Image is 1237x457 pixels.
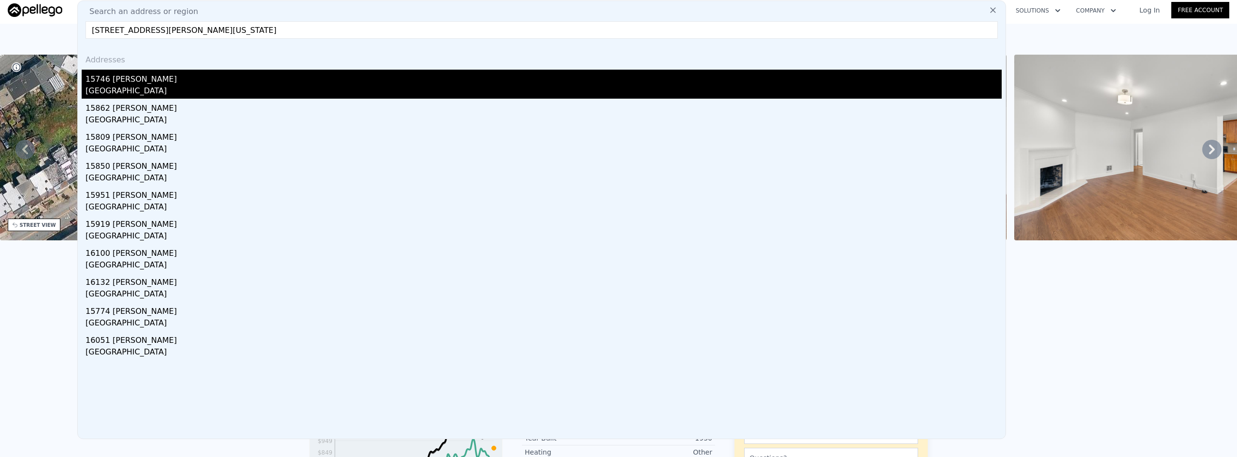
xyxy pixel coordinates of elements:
[317,438,332,444] tspan: $949
[86,128,1002,143] div: 15809 [PERSON_NAME]
[86,114,1002,128] div: [GEOGRAPHIC_DATA]
[86,230,1002,244] div: [GEOGRAPHIC_DATA]
[1068,2,1124,19] button: Company
[618,447,712,457] div: Other
[86,99,1002,114] div: 15862 [PERSON_NAME]
[86,70,1002,85] div: 15746 [PERSON_NAME]
[82,46,1002,70] div: Addresses
[317,449,332,456] tspan: $849
[8,3,62,17] img: Pellego
[86,346,1002,360] div: [GEOGRAPHIC_DATA]
[86,157,1002,172] div: 15850 [PERSON_NAME]
[86,85,1002,99] div: [GEOGRAPHIC_DATA]
[82,6,198,17] span: Search an address or region
[86,273,1002,288] div: 16132 [PERSON_NAME]
[86,259,1002,273] div: [GEOGRAPHIC_DATA]
[86,215,1002,230] div: 15919 [PERSON_NAME]
[525,447,618,457] div: Heating
[86,172,1002,186] div: [GEOGRAPHIC_DATA]
[1008,2,1068,19] button: Solutions
[86,288,1002,302] div: [GEOGRAPHIC_DATA]
[86,143,1002,157] div: [GEOGRAPHIC_DATA]
[86,302,1002,317] div: 15774 [PERSON_NAME]
[20,221,56,229] div: STREET VIEW
[86,186,1002,201] div: 15951 [PERSON_NAME]
[1171,2,1229,18] a: Free Account
[86,201,1002,215] div: [GEOGRAPHIC_DATA]
[86,244,1002,259] div: 16100 [PERSON_NAME]
[86,317,1002,331] div: [GEOGRAPHIC_DATA]
[86,331,1002,346] div: 16051 [PERSON_NAME]
[86,21,998,39] input: Enter an address, city, region, neighborhood or zip code
[1128,5,1171,15] a: Log In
